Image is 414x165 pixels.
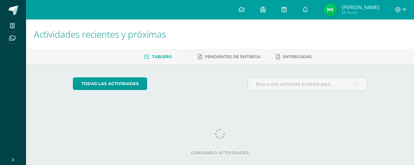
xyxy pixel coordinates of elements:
a: Tablero [144,52,172,62]
span: Entregadas [283,54,312,59]
a: todas las Actividades [73,77,147,90]
label: Cargando actividades [73,150,367,155]
span: [PERSON_NAME] [342,4,379,10]
span: Mi Perfil [342,10,379,15]
span: Actividades recientes y próximas [34,28,166,40]
span: Pendientes de entrega [205,54,260,59]
a: Pendientes de entrega [198,52,260,62]
a: Entregadas [276,52,312,62]
input: Busca una actividad próxima aquí... [248,78,367,90]
img: 87129b201ba1e623fd97ebb7ddf631ff.png [324,3,337,16]
span: Tablero [152,54,172,59]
